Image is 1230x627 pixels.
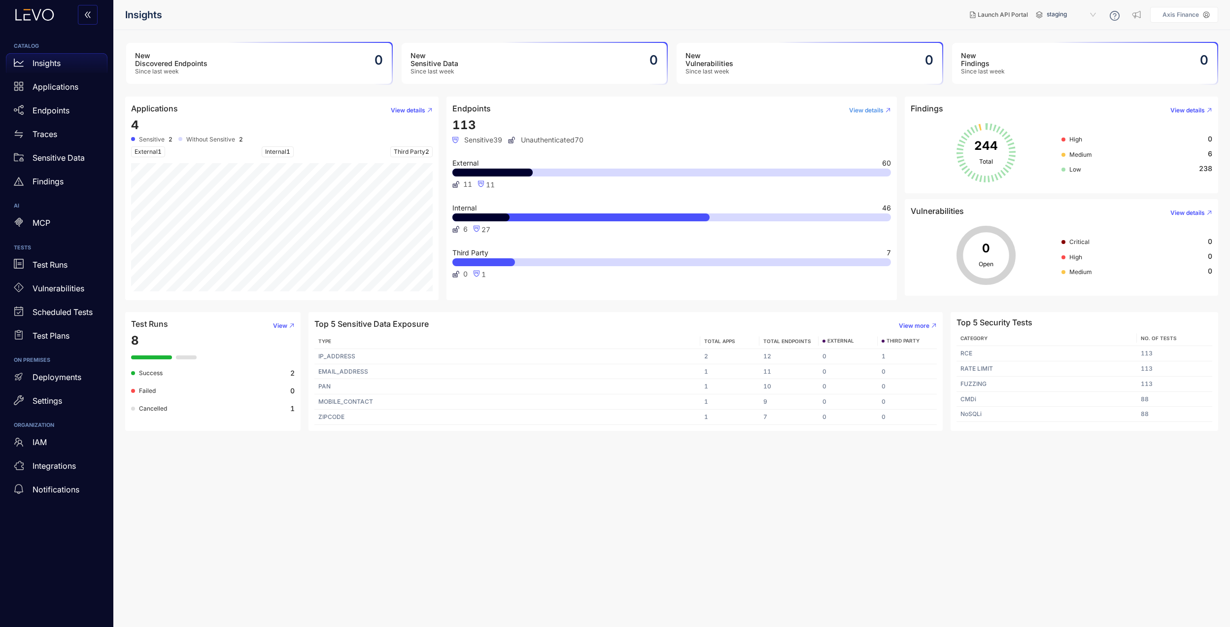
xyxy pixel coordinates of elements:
td: 1 [878,349,937,364]
span: Success [139,369,163,377]
button: View more [891,318,937,334]
span: Medium [1069,151,1092,158]
span: Since last week [961,68,1005,75]
button: View details [383,103,433,118]
td: 0 [819,394,878,410]
span: team [14,437,24,447]
a: Test Runs [6,255,107,279]
span: Critical [1069,238,1090,245]
h6: TESTS [14,245,100,251]
td: 1 [700,394,759,410]
td: FUZZING [957,377,1137,392]
p: Scheduled Tests [33,308,93,316]
span: TOTAL ENDPOINTS [763,338,811,344]
a: Integrations [6,456,107,480]
b: 2 [239,136,243,143]
p: Insights [33,59,61,68]
span: Category [960,335,988,341]
span: 113 [452,118,476,132]
span: View details [1170,209,1205,216]
span: 0 [1208,252,1212,260]
td: 88 [1137,392,1212,407]
span: 2 [425,148,429,155]
span: swap [14,129,24,139]
b: 2 [290,369,295,377]
span: Since last week [685,68,733,75]
h6: CATALOG [14,43,100,49]
td: 7 [759,410,819,425]
a: Traces [6,124,107,148]
td: 0 [878,410,937,425]
a: Settings [6,391,107,415]
span: 8 [131,333,139,348]
h2: 0 [925,53,933,68]
a: Vulnerabilities [6,279,107,302]
span: 0 [1208,267,1212,275]
span: Insights [125,9,162,21]
span: 60 [882,160,891,167]
span: Internal [262,146,294,157]
span: warning [14,176,24,186]
button: View details [1162,103,1212,118]
span: TYPE [318,338,331,344]
p: Notifications [33,485,79,494]
td: 113 [1137,377,1212,392]
span: High [1069,136,1082,143]
span: View more [899,322,929,329]
button: double-left [78,5,98,25]
span: Sensitive [139,136,165,143]
h3: New Sensitive Data [410,52,458,68]
button: View details [841,103,891,118]
h4: Findings [911,104,943,113]
td: IP_ADDRESS [314,349,700,364]
td: 0 [878,394,937,410]
span: EXTERNAL [827,338,854,344]
p: Integrations [33,461,76,470]
td: 0 [819,410,878,425]
p: Traces [33,130,57,139]
span: Launch API Portal [978,11,1028,18]
span: 6 [1208,150,1212,158]
td: 9 [759,394,819,410]
a: Test Plans [6,326,107,349]
span: Since last week [410,68,458,75]
p: Deployments [33,373,81,382]
p: Endpoints [33,106,69,115]
td: 2 [700,349,759,364]
p: Test Runs [33,260,68,269]
a: Findings [6,172,107,195]
h4: Vulnerabilities [911,207,964,215]
h4: Test Runs [131,319,168,328]
b: 2 [169,136,172,143]
h6: ORGANIZATION [14,422,100,428]
td: EMAIL_ADDRESS [314,364,700,380]
td: RCE [957,346,1137,361]
span: Internal [452,205,477,211]
h3: New Discovered Endpoints [135,52,207,68]
h4: Endpoints [452,104,491,113]
span: 1 [158,148,162,155]
span: double-left [84,11,92,20]
span: Low [1069,166,1081,173]
span: View details [391,107,425,114]
span: 11 [486,180,495,189]
p: Applications [33,82,78,91]
p: Findings [33,177,64,186]
span: Without Sensitive [186,136,235,143]
span: 0 [1208,135,1212,143]
td: RATE LIMIT [957,361,1137,377]
span: Since last week [135,68,207,75]
a: Applications [6,77,107,101]
span: Unauthenticated 70 [508,136,583,144]
span: View [273,322,287,329]
span: 27 [481,225,490,234]
td: PAN [314,379,700,394]
span: THIRD PARTY [887,338,920,344]
button: View [265,318,295,334]
span: 6 [463,225,468,233]
p: Settings [33,396,62,405]
td: 88 [1137,407,1212,422]
td: 1 [700,410,759,425]
a: IAM [6,433,107,456]
span: staging [1047,7,1098,23]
